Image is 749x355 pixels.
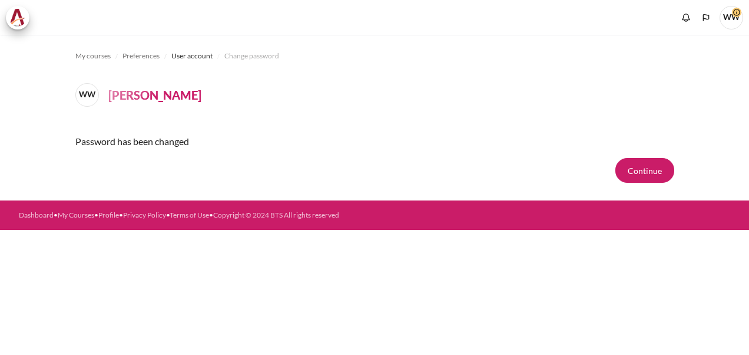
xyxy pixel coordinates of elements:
a: User menu [720,6,743,29]
button: Languages [697,9,715,27]
span: Change password [224,51,279,61]
div: Show notification window with no new notifications [677,9,695,27]
a: My Courses [58,211,94,219]
a: Architeck Architeck [6,6,35,29]
div: • • • • • [19,210,410,221]
span: My courses [75,51,111,61]
span: WW [75,83,99,107]
span: User account [171,51,213,61]
a: Dashboard [19,211,54,219]
nav: Navigation bar [75,47,674,65]
a: WW [75,83,104,107]
a: Change password [224,49,279,63]
a: Privacy Policy [123,211,166,219]
a: My courses [75,49,111,63]
a: Terms of Use [170,211,209,219]
span: Preferences [122,51,160,61]
a: Copyright © 2024 BTS All rights reserved [213,211,339,219]
span: WW [720,6,743,29]
a: Preferences [122,49,160,63]
h4: [PERSON_NAME] [108,86,201,104]
div: Password has been changed [75,125,674,158]
button: Continue [615,158,674,183]
a: Profile [98,211,119,219]
img: Architeck [9,9,26,27]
